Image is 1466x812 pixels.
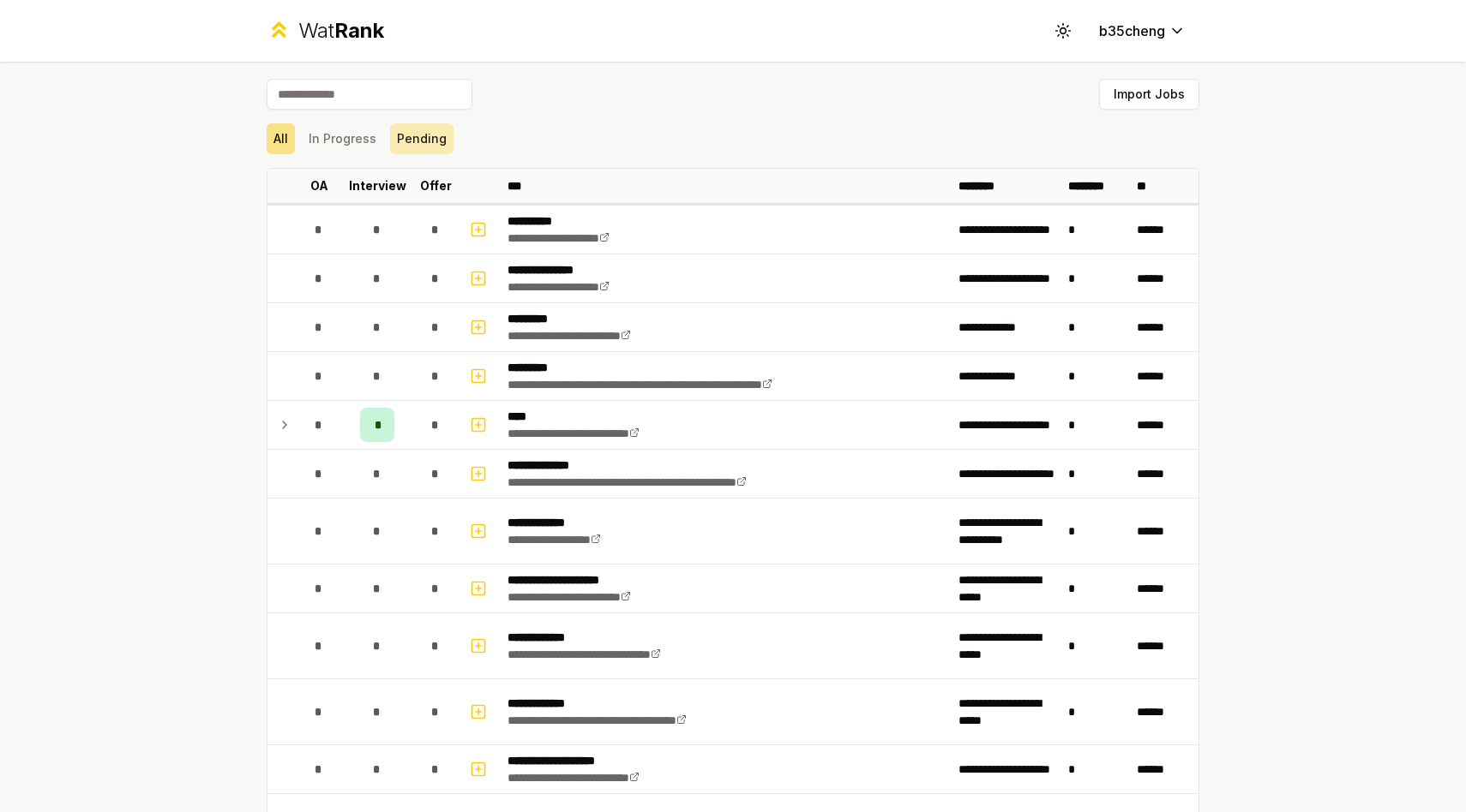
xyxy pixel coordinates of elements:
[1099,79,1199,110] button: Import Jobs
[1085,15,1199,46] button: b35cheng
[298,17,384,45] div: Wat
[390,123,454,154] button: Pending
[1099,21,1165,41] span: b35cheng
[267,123,295,154] button: All
[267,17,384,45] a: WatRank
[310,177,328,194] p: OA
[349,177,406,194] p: Interview
[420,177,452,194] p: Offer
[334,18,384,43] span: Rank
[302,123,383,154] button: In Progress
